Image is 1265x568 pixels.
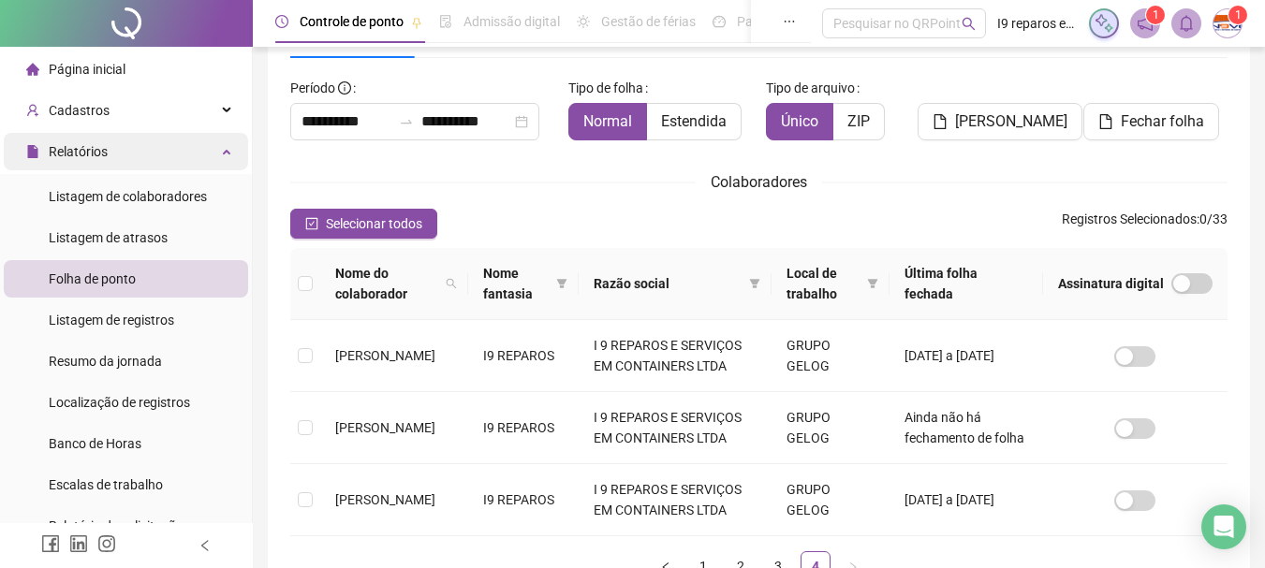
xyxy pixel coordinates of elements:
span: search [446,278,457,289]
span: Listagem de atrasos [49,230,168,245]
span: Escalas de trabalho [49,477,163,492]
span: check-square [305,217,318,230]
button: Fechar folha [1083,103,1219,140]
button: Selecionar todos [290,209,437,239]
span: instagram [97,534,116,553]
span: Cadastros [49,103,110,118]
span: Relatório de solicitações [49,518,189,533]
span: left [199,539,212,552]
span: Nome fantasia [483,263,549,304]
span: Listagem de registros [49,313,174,328]
span: Tipo de folha [568,78,643,98]
span: [PERSON_NAME] [955,110,1067,133]
span: Selecionar todos [326,213,422,234]
span: I9 reparos em Containers [997,13,1078,34]
span: Relatórios [49,144,108,159]
button: [PERSON_NAME] [918,103,1082,140]
span: facebook [41,534,60,553]
span: filter [863,259,882,308]
span: [PERSON_NAME] [335,348,435,363]
span: user-add [26,104,39,117]
span: ZIP [847,112,870,130]
th: Última folha fechada [890,248,1043,320]
span: Localização de registros [49,395,190,410]
span: Listagem de colaboradores [49,189,207,204]
span: clock-circle [275,15,288,28]
span: file-done [439,15,452,28]
span: Tipo de arquivo [766,78,855,98]
div: Open Intercom Messenger [1201,504,1246,549]
img: sparkle-icon.fc2bf0ac1784a2077858766a79e2daf3.svg [1094,13,1114,34]
span: filter [556,278,567,289]
span: file [26,145,39,158]
span: search [442,259,461,308]
span: dashboard [713,15,726,28]
span: Estendida [661,112,727,130]
td: I9 REPAROS [468,392,579,464]
span: Página inicial [49,62,125,77]
td: I9 REPAROS [468,320,579,392]
span: Período [290,80,335,95]
td: [DATE] a [DATE] [890,320,1043,392]
span: Assinatura digital [1058,273,1164,294]
span: Razão social [594,273,742,294]
span: search [962,17,976,31]
span: notification [1137,15,1154,32]
sup: 1 [1146,6,1165,24]
span: Nome do colaborador [335,263,438,304]
span: Local de trabalho [787,263,860,304]
span: Colaboradores [711,173,807,191]
span: : 0 / 33 [1062,209,1228,239]
td: GRUPO GELOG [772,320,890,392]
span: Folha de ponto [49,271,136,286]
span: Admissão digital [463,14,560,29]
span: 1 [1153,8,1159,22]
span: Resumo da jornada [49,354,162,369]
span: filter [552,259,571,308]
span: filter [749,278,760,289]
span: Banco de Horas [49,436,141,451]
span: Controle de ponto [300,14,404,29]
span: file [933,114,948,129]
span: 1 [1235,8,1242,22]
td: GRUPO GELOG [772,392,890,464]
td: I 9 REPAROS E SERVIÇOS EM CONTAINERS LTDA [579,464,772,536]
span: home [26,63,39,76]
span: ellipsis [783,15,796,28]
td: GRUPO GELOG [772,464,890,536]
span: Painel do DP [737,14,810,29]
span: filter [745,269,764,298]
span: swap-right [399,114,414,129]
td: I 9 REPAROS E SERVIÇOS EM CONTAINERS LTDA [579,320,772,392]
td: I9 REPAROS [468,464,579,536]
td: [DATE] a [DATE] [890,464,1043,536]
span: info-circle [338,81,351,95]
td: I 9 REPAROS E SERVIÇOS EM CONTAINERS LTDA [579,392,772,464]
span: sun [577,15,590,28]
span: [PERSON_NAME] [335,492,435,507]
span: pushpin [411,17,422,28]
span: Gestão de férias [601,14,696,29]
span: bell [1178,15,1195,32]
span: to [399,114,414,129]
sup: Atualize o seu contato no menu Meus Dados [1228,6,1247,24]
span: Único [781,112,818,130]
span: filter [867,278,878,289]
span: Normal [583,112,632,130]
span: file [1098,114,1113,129]
span: Ainda não há fechamento de folha [905,410,1024,445]
img: 90218 [1214,9,1242,37]
span: Registros Selecionados [1062,211,1197,226]
span: linkedin [69,534,88,553]
span: Fechar folha [1121,110,1204,133]
span: [PERSON_NAME] [335,420,435,435]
